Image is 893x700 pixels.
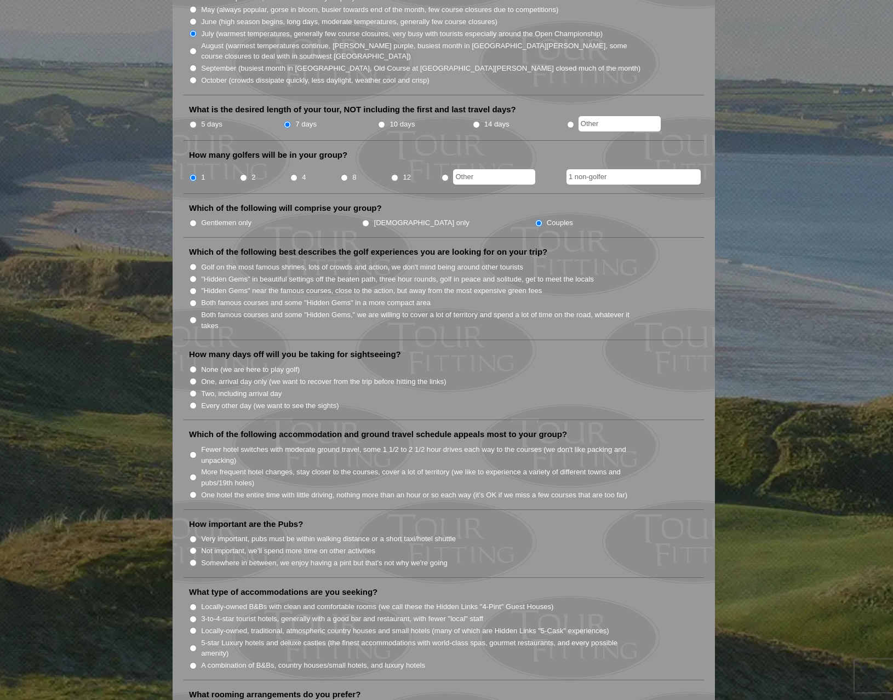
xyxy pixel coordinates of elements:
[189,587,377,598] label: What type of accommodations are you seeking?
[547,217,573,228] label: Couples
[201,613,483,624] label: 3-to-4-star tourist hotels, generally with a good bar and restaurant, with fewer "local" staff
[201,172,205,183] label: 1
[302,172,306,183] label: 4
[201,400,339,411] label: Every other day (we want to see the sights)
[201,364,300,375] label: None (we are here to play golf)
[201,16,497,27] label: June (high season begins, long days, moderate temperatures, generally few course closures)
[484,119,510,130] label: 14 days
[579,116,661,131] input: Other
[201,217,251,228] label: Gentlemen only
[251,172,255,183] label: 2
[201,546,375,556] label: Not important, we'll spend more time on other activities
[201,28,603,39] label: July (warmest temperatures, generally few course closures, very busy with tourists especially aro...
[189,519,303,530] label: How important are the Pubs?
[201,63,640,74] label: September (busiest month in [GEOGRAPHIC_DATA], Old Course at [GEOGRAPHIC_DATA][PERSON_NAME] close...
[189,246,547,257] label: Which of the following best describes the golf experiences you are looking for on your trip?
[566,169,701,185] input: Additional non-golfers? Please specify #
[201,41,642,62] label: August (warmest temperatures continue, [PERSON_NAME] purple, busiest month in [GEOGRAPHIC_DATA][P...
[201,533,456,544] label: Very important, pubs must be within walking distance or a short taxi/hotel shuttle
[201,376,446,387] label: One, arrival day only (we want to recover from the trip before hitting the links)
[201,490,627,501] label: One hotel the entire time with little driving, nothing more than an hour or so each way (it’s OK ...
[201,4,558,15] label: May (always popular, gorse in bloom, busier towards end of the month, few course closures due to ...
[201,467,642,488] label: More frequent hotel changes, stay closer to the courses, cover a lot of territory (we like to exp...
[201,388,282,399] label: Two, including arrival day
[189,689,360,700] label: What rooming arrangements do you prefer?
[189,203,382,214] label: Which of the following will comprise your group?
[352,172,356,183] label: 8
[201,285,542,296] label: "Hidden Gems" near the famous courses, close to the action, but away from the most expensive gree...
[201,444,642,466] label: Fewer hotel switches with moderate ground travel, some 1 1/2 to 2 1/2 hour drives each way to the...
[201,601,553,612] label: Locally-owned B&Bs with clean and comfortable rooms (we call these the Hidden Links "4-Pint" Gues...
[201,75,430,86] label: October (crowds dissipate quickly, less daylight, weather cool and crisp)
[201,660,425,671] label: A combination of B&Bs, country houses/small hotels, and luxury hotels
[201,119,222,130] label: 5 days
[201,638,642,659] label: 5-star Luxury hotels and deluxe castles (the finest accommodations with world-class spas, gourmet...
[189,104,516,115] label: What is the desired length of your tour, NOT including the first and last travel days?
[201,274,594,285] label: "Hidden Gems" in beautiful settings off the beaten path, three hour rounds, golf in peace and sol...
[189,349,401,360] label: How many days off will you be taking for sightseeing?
[295,119,317,130] label: 7 days
[201,297,431,308] label: Both famous courses and some "Hidden Gems" in a more compact area
[390,119,415,130] label: 10 days
[189,150,347,160] label: How many golfers will be in your group?
[374,217,470,228] label: [DEMOGRAPHIC_DATA] only
[453,169,535,185] input: Other
[403,172,411,183] label: 12
[201,309,642,331] label: Both famous courses and some "Hidden Gems," we are willing to cover a lot of territory and spend ...
[201,262,523,273] label: Golf on the most famous shrines, lots of crowds and action, we don't mind being around other tour...
[201,626,609,636] label: Locally-owned, traditional, atmospheric country houses and small hotels (many of which are Hidden...
[189,429,567,440] label: Which of the following accommodation and ground travel schedule appeals most to your group?
[201,558,448,569] label: Somewhere in between, we enjoy having a pint but that's not why we're going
